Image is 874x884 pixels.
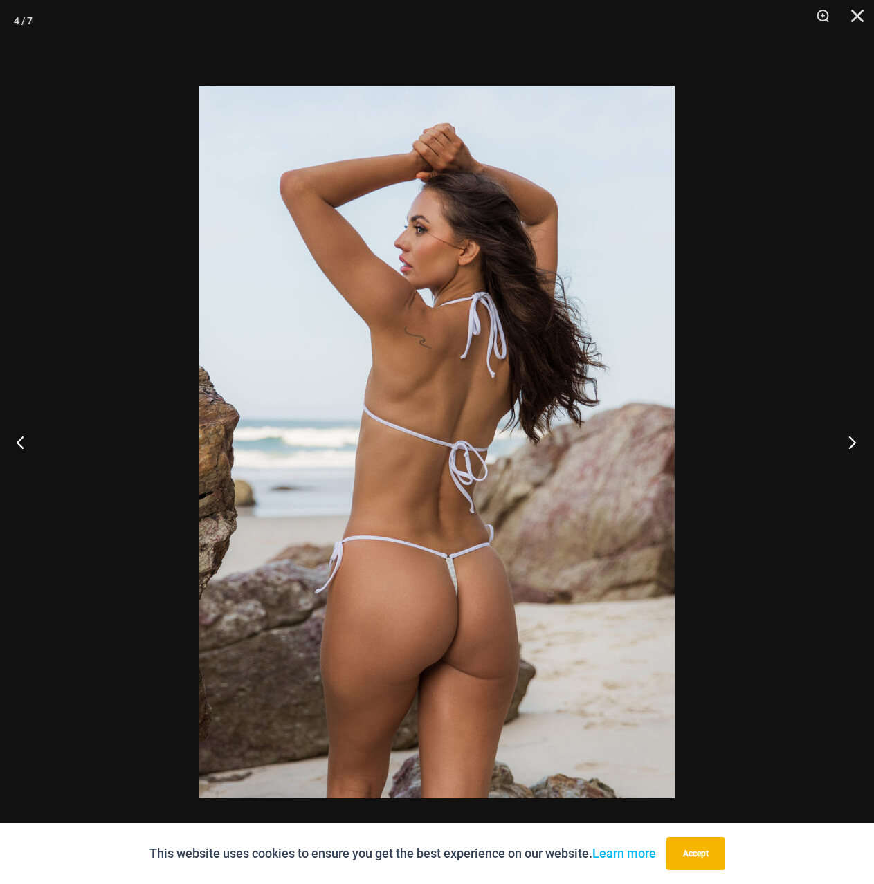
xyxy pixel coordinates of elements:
[149,843,656,864] p: This website uses cookies to ensure you get the best experience on our website.
[666,837,725,870] button: Accept
[199,86,675,798] img: Tide Lines White 308 Tri Top 480 Micro 04
[592,846,656,860] a: Learn more
[822,407,874,477] button: Next
[14,10,33,31] div: 4 / 7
